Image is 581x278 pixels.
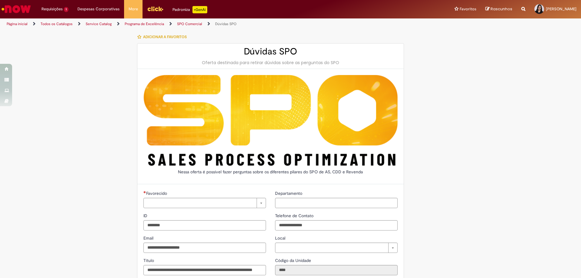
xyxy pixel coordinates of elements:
[147,4,163,13] img: click_logo_yellow_360x200.png
[143,60,398,66] div: Oferta destinada para retirar dúvidas sobre as perguntas do SPO
[275,198,398,208] input: Departamento
[275,220,398,231] input: Telefone de Contato
[275,213,315,218] span: Telefone de Contato
[7,21,28,26] a: Página inicial
[485,6,512,12] a: Rascunhos
[491,6,512,12] span: Rascunhos
[143,75,398,166] img: SPO.pngx
[192,6,207,13] p: +GenAi
[5,18,383,30] ul: Trilhas de página
[143,265,266,275] input: Título
[275,243,398,253] a: Limpar campo Local
[275,235,287,241] span: Local
[1,3,32,15] img: ServiceNow
[460,6,476,12] span: Favoritos
[143,47,398,57] h2: Dúvidas SPO
[41,21,73,26] a: Todos os Catálogos
[137,31,190,43] button: Adicionar a Favoritos
[143,243,266,253] input: Email
[41,6,63,12] span: Requisições
[146,191,168,196] span: Necessários - Favorecido
[86,21,112,26] a: Service Catalog
[143,235,155,241] span: Email
[546,6,576,11] span: [PERSON_NAME]
[125,21,164,26] a: Programa de Excelência
[275,191,304,196] span: Departamento
[143,213,149,218] span: ID
[143,34,187,39] span: Adicionar a Favoritos
[143,169,398,175] p: Nessa oferta é possível fazer perguntas sobre os diferentes pilares do SPO de AS, CDD e Revenda
[143,220,266,231] input: ID
[143,198,266,208] a: Limpar campo Favorecido
[275,258,312,263] span: Somente leitura - Código da Unidade
[177,21,202,26] a: SPO Comercial
[275,265,398,275] input: Código da Unidade
[215,21,237,26] a: Dúvidas SPO
[143,191,146,193] span: Necessários
[275,257,312,263] label: Somente leitura - Código da Unidade
[143,258,155,263] span: Título
[172,6,207,13] div: Padroniza
[64,7,68,12] span: 1
[77,6,120,12] span: Despesas Corporativas
[129,6,138,12] span: More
